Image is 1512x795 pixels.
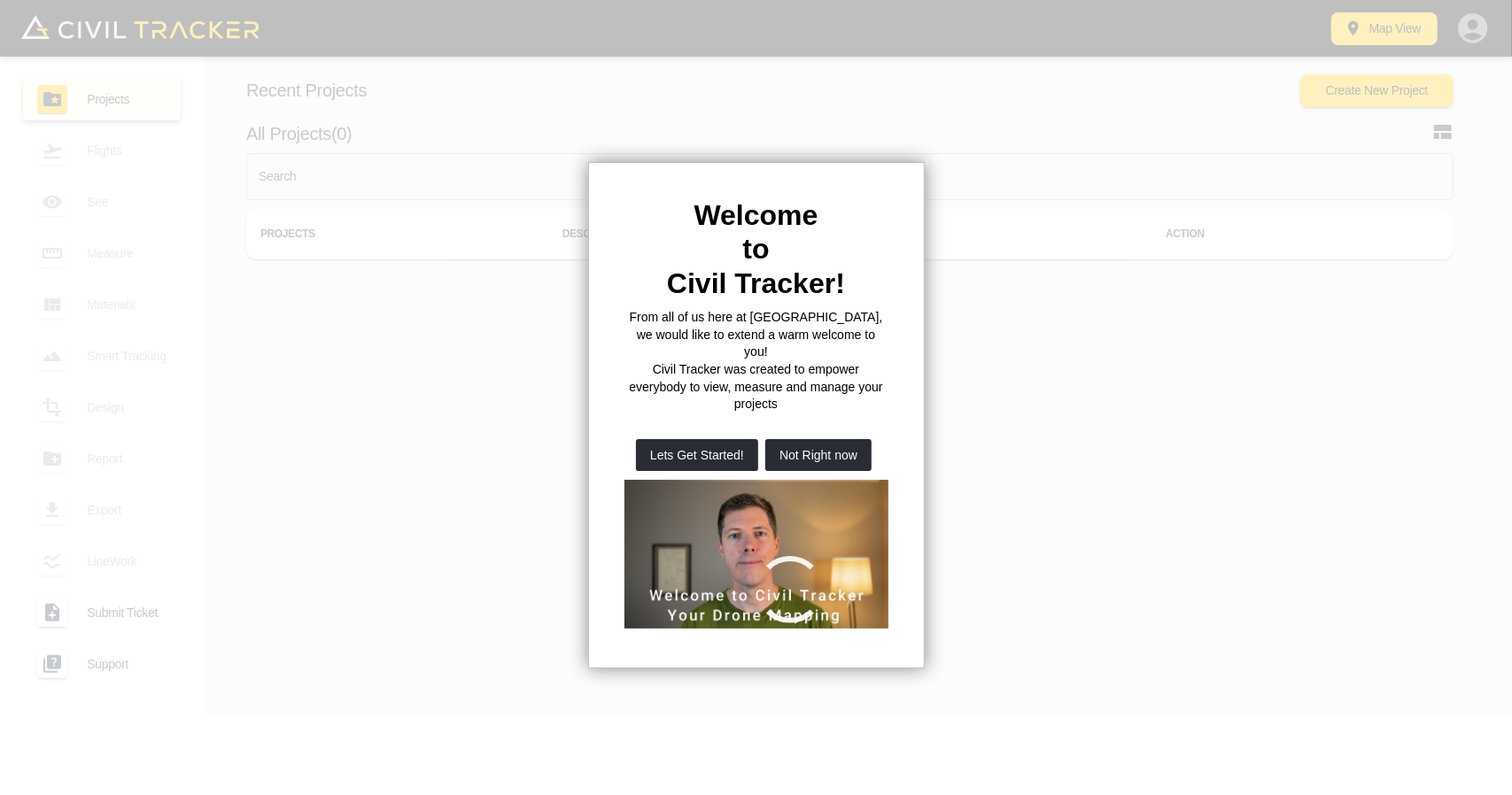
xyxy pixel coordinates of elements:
[765,439,872,471] button: Not Right now
[624,361,888,413] p: Civil Tracker was created to empower everybody to view, measure and manage your projects
[636,439,758,471] button: Lets Get Started!
[624,309,888,361] p: From all of us here at [GEOGRAPHIC_DATA], we would like to extend a warm welcome to you!
[624,480,889,629] iframe: Welcome to Civil Tracker
[624,198,888,232] h2: Welcome
[624,266,888,300] h2: Civil Tracker!
[624,232,888,266] h2: to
